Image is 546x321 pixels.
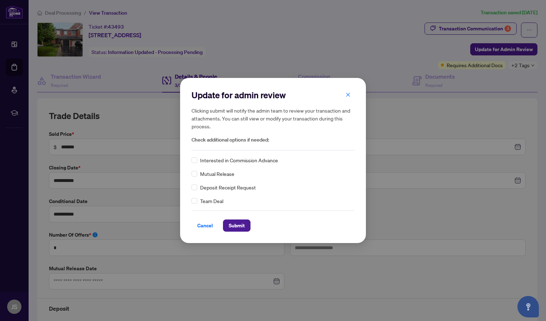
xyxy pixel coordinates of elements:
[229,220,245,231] span: Submit
[517,296,539,317] button: Open asap
[200,183,256,191] span: Deposit Receipt Request
[223,219,250,232] button: Submit
[200,197,223,205] span: Team Deal
[192,219,219,232] button: Cancel
[192,89,354,101] h2: Update for admin review
[197,220,213,231] span: Cancel
[346,92,351,97] span: close
[200,170,234,178] span: Mutual Release
[192,107,354,130] h5: Clicking submit will notify the admin team to review your transaction and attachments. You can st...
[192,136,354,144] span: Check additional options if needed:
[200,156,278,164] span: Interested in Commission Advance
